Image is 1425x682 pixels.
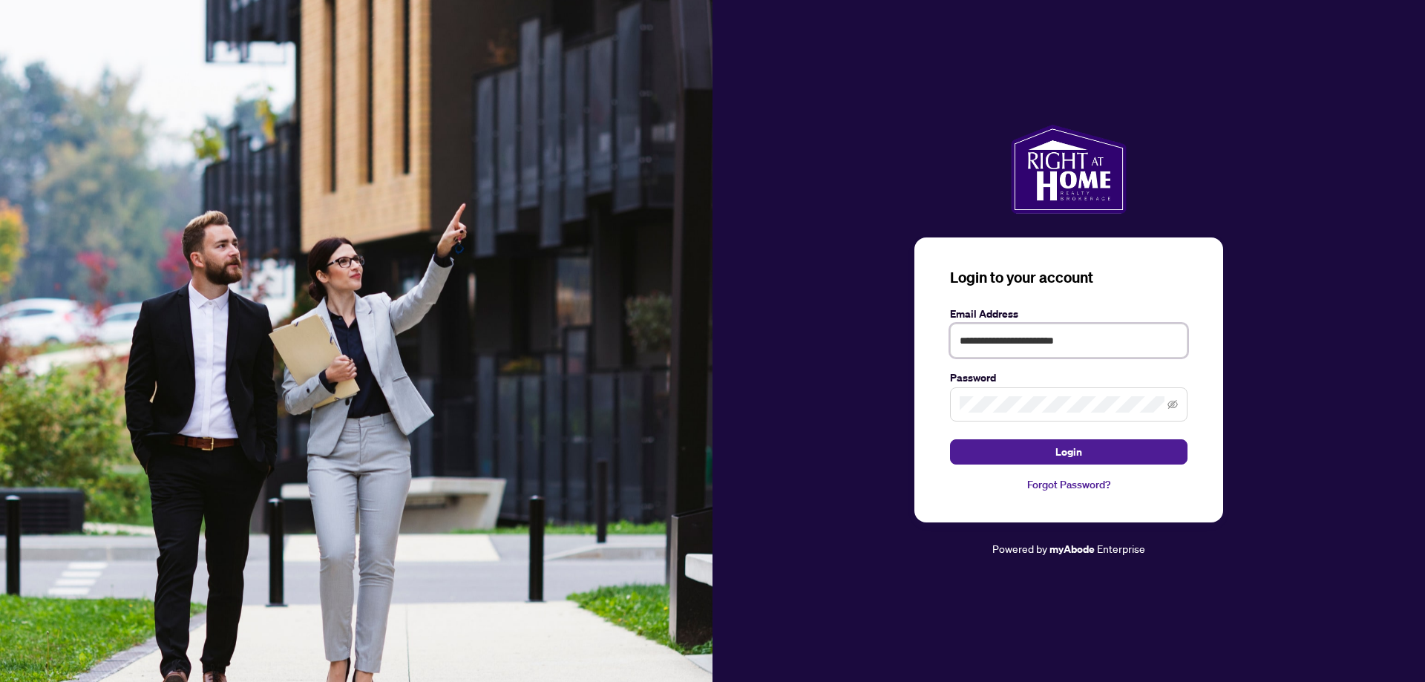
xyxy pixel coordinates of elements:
a: Forgot Password? [950,476,1187,493]
span: Powered by [992,542,1047,555]
a: myAbode [1049,541,1095,557]
span: Login [1055,440,1082,464]
img: ma-logo [1011,125,1126,214]
button: Login [950,439,1187,465]
h3: Login to your account [950,267,1187,288]
span: eye-invisible [1167,399,1178,410]
label: Email Address [950,306,1187,322]
label: Password [950,370,1187,386]
span: Enterprise [1097,542,1145,555]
